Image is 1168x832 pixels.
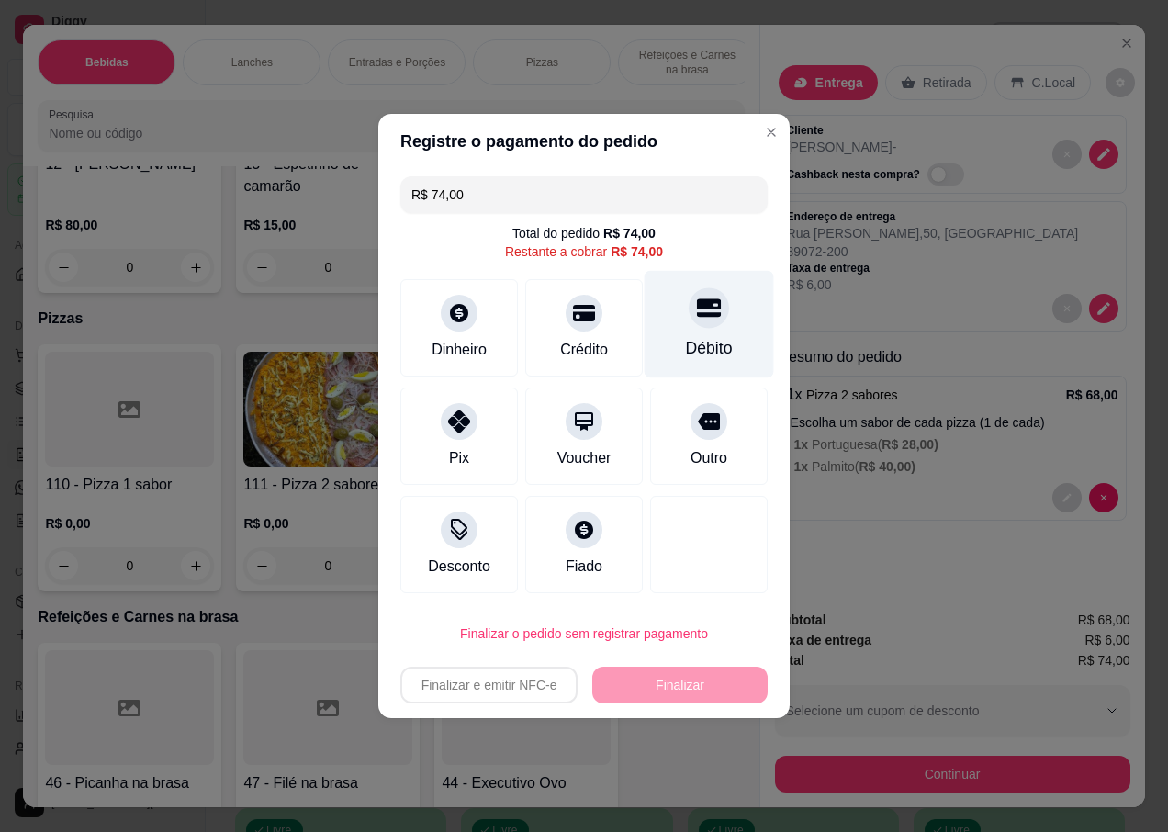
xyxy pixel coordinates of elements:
[505,242,663,261] div: Restante a cobrar
[686,336,733,360] div: Débito
[400,615,768,652] button: Finalizar o pedido sem registrar pagamento
[411,176,757,213] input: Ex.: hambúrguer de cordeiro
[378,114,790,169] header: Registre o pagamento do pedido
[757,118,786,147] button: Close
[557,447,612,469] div: Voucher
[603,224,656,242] div: R$ 74,00
[611,242,663,261] div: R$ 74,00
[449,447,469,469] div: Pix
[428,556,490,578] div: Desconto
[512,224,656,242] div: Total do pedido
[432,339,487,361] div: Dinheiro
[560,339,608,361] div: Crédito
[566,556,602,578] div: Fiado
[691,447,727,469] div: Outro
